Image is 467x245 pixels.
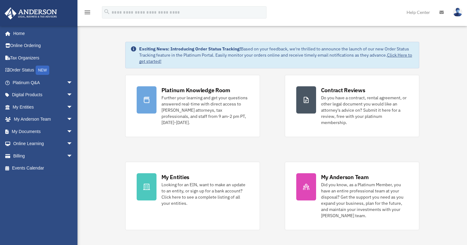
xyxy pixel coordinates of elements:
[161,182,249,206] div: Looking for an EIN, want to make an update to an entity, or sign up for a bank account? Click her...
[139,52,412,64] a: Click Here to get started!
[4,64,82,77] a: Order StatusNEW
[4,113,82,126] a: My Anderson Teamarrow_drop_down
[4,27,79,40] a: Home
[285,75,420,137] a: Contract Reviews Do you have a contract, rental agreement, or other legal document you would like...
[139,46,241,52] strong: Exciting News: Introducing Order Status Tracking!
[67,101,79,114] span: arrow_drop_down
[67,150,79,162] span: arrow_drop_down
[84,11,91,16] a: menu
[321,173,369,181] div: My Anderson Team
[4,101,82,113] a: My Entitiesarrow_drop_down
[285,162,420,230] a: My Anderson Team Did you know, as a Platinum Member, you have an entire professional team at your...
[4,40,82,52] a: Online Ordering
[4,162,82,174] a: Events Calendar
[67,113,79,126] span: arrow_drop_down
[139,46,414,64] div: Based on your feedback, we're thrilled to announce the launch of our new Order Status Tracking fe...
[161,86,230,94] div: Platinum Knowledge Room
[104,8,110,15] i: search
[67,125,79,138] span: arrow_drop_down
[125,162,260,230] a: My Entities Looking for an EIN, want to make an update to an entity, or sign up for a bank accoun...
[125,75,260,137] a: Platinum Knowledge Room Further your learning and get your questions answered real-time with dire...
[67,138,79,150] span: arrow_drop_down
[3,7,59,19] img: Anderson Advisors Platinum Portal
[36,66,49,75] div: NEW
[67,89,79,101] span: arrow_drop_down
[67,76,79,89] span: arrow_drop_down
[4,52,82,64] a: Tax Organizers
[161,173,189,181] div: My Entities
[321,95,408,126] div: Do you have a contract, rental agreement, or other legal document you would like an attorney's ad...
[321,182,408,219] div: Did you know, as a Platinum Member, you have an entire professional team at your disposal? Get th...
[161,95,249,126] div: Further your learning and get your questions answered real-time with direct access to [PERSON_NAM...
[4,150,82,162] a: Billingarrow_drop_down
[4,138,82,150] a: Online Learningarrow_drop_down
[321,86,365,94] div: Contract Reviews
[4,76,82,89] a: Platinum Q&Aarrow_drop_down
[84,9,91,16] i: menu
[453,8,462,17] img: User Pic
[4,89,82,101] a: Digital Productsarrow_drop_down
[4,125,82,138] a: My Documentsarrow_drop_down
